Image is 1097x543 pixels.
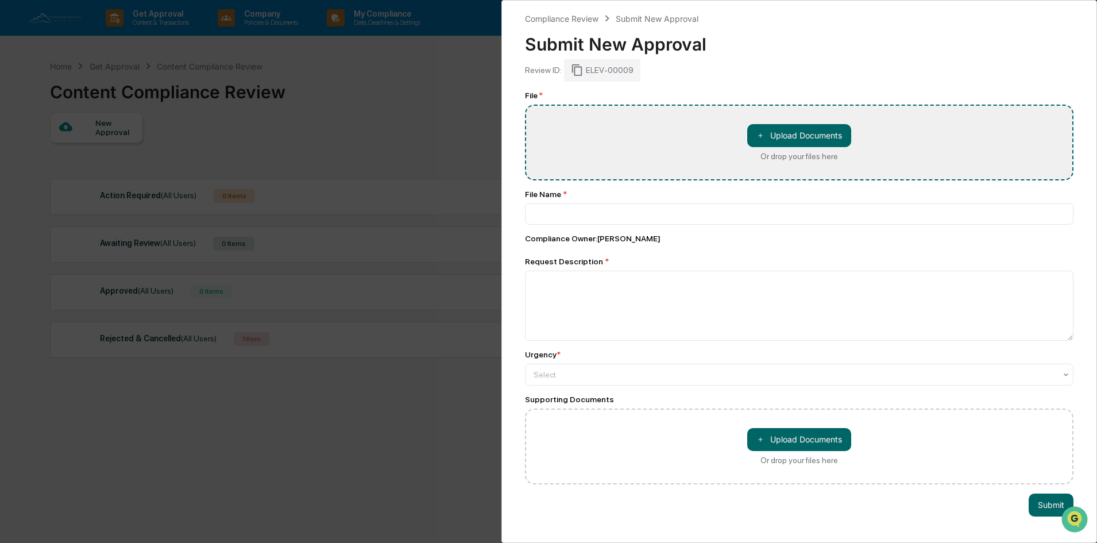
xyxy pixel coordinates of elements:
[564,59,640,81] div: ELEV-00009
[525,395,1073,404] div: Supporting Documents
[616,14,698,24] div: Submit New Approval
[747,124,851,147] button: Or drop your files here
[756,130,764,141] span: ＋
[23,167,72,178] span: Data Lookup
[7,162,77,183] a: 🔎Data Lookup
[525,14,598,24] div: Compliance Review
[81,194,139,203] a: Powered byPylon
[23,145,74,156] span: Preclearance
[525,66,562,75] div: Review ID:
[95,145,142,156] span: Attestations
[525,234,1073,243] div: Compliance Owner : [PERSON_NAME]
[83,146,92,155] div: 🗄️
[39,99,145,109] div: We're available if you need us!
[525,350,561,359] div: Urgency
[525,25,1073,55] div: Submit New Approval
[11,88,32,109] img: 1746055101610-c473b297-6a78-478c-a979-82029cc54cd1
[11,146,21,155] div: 🖐️
[195,91,209,105] button: Start new chat
[760,456,838,465] div: Or drop your files here
[747,428,851,451] button: Or drop your files here
[114,195,139,203] span: Pylon
[760,152,838,161] div: Or drop your files here
[39,88,188,99] div: Start new chat
[1060,505,1091,536] iframe: Open customer support
[11,168,21,177] div: 🔎
[1029,494,1073,517] button: Submit
[525,190,1073,199] div: File Name
[11,24,209,43] p: How can we help?
[79,140,147,161] a: 🗄️Attestations
[756,434,764,445] span: ＋
[7,140,79,161] a: 🖐️Preclearance
[525,91,1073,100] div: File
[525,257,1073,266] div: Request Description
